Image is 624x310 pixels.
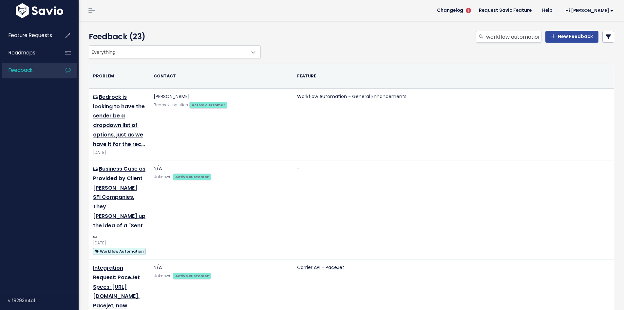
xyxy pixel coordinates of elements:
[175,174,209,179] strong: Active customer
[8,292,79,309] div: v.f8293e4a1
[14,3,65,18] img: logo-white.9d6f32f41409.svg
[93,149,146,156] div: [DATE]
[2,45,54,60] a: Roadmaps
[150,64,293,88] th: Contact
[150,160,293,259] td: N/A
[89,31,257,43] h4: Feedback (23)
[9,67,32,73] span: Feedback
[466,8,471,13] span: 5
[154,273,172,279] span: Unknown
[192,102,225,108] strong: Active customer
[2,28,54,43] a: Feature Requests
[89,64,150,88] th: Problem
[93,247,146,255] a: Workflow Automation
[175,273,209,279] strong: Active customer
[189,101,227,108] a: Active customer
[9,49,35,56] span: Roadmaps
[93,165,145,239] a: Business Case as Provided by Client [PERSON_NAME] SFl Companies, They [PERSON_NAME] up the idea o...
[537,6,558,15] a: Help
[474,6,537,15] a: Request Savio Feature
[9,32,52,39] span: Feature Requests
[173,272,211,279] a: Active customer
[154,174,172,179] span: Unknown
[89,45,261,58] span: Everything
[154,102,188,108] a: Bedrock Logistics
[173,173,211,180] a: Active customer
[93,240,146,247] div: [DATE]
[93,93,145,148] a: Bedrock is looking to have the sender be a dropdown list of options, just as we have it for the rec…
[297,264,344,271] a: Carrier API - PaceJet
[93,248,146,255] span: Workflow Automation
[2,63,54,78] a: Feedback
[437,8,463,13] span: Changelog
[558,6,619,16] a: Hi [PERSON_NAME]
[154,93,190,100] a: [PERSON_NAME]
[545,31,598,43] a: New Feedback
[565,8,614,13] span: Hi [PERSON_NAME]
[485,31,541,43] input: Search feedback...
[297,93,407,100] a: Workflow Automation - General Enhancements
[89,46,247,58] span: Everything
